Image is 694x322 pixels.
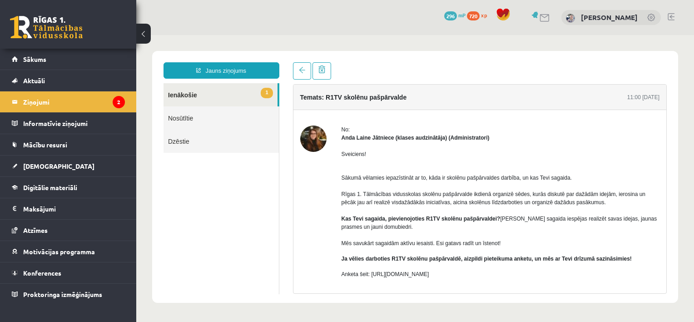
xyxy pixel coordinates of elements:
[12,156,125,176] a: [DEMOGRAPHIC_DATA]
[205,131,524,212] p: Sākumā vēlamies iepazīstināt ar to, kāda ir skolēnu pašpārvaldes darbība, un kas Tevi sagaida. Rī...
[124,53,136,63] span: 1
[444,11,457,20] span: 296
[23,162,94,170] span: [DEMOGRAPHIC_DATA]
[581,13,638,22] a: [PERSON_NAME]
[23,141,67,149] span: Mācību resursi
[12,220,125,241] a: Atzīmes
[205,181,364,187] strong: Kas Tevi sagaida, pievienojoties R1TV skolēnu pašpārvaldei?
[12,241,125,262] a: Motivācijas programma
[481,11,487,19] span: xp
[23,76,45,85] span: Aktuāli
[12,284,125,305] a: Proktoringa izmēģinājums
[467,11,480,20] span: 720
[12,113,125,134] a: Informatīvie ziņojumi
[491,58,523,66] div: 11:00 [DATE]
[12,198,125,219] a: Maksājumi
[12,134,125,155] a: Mācību resursi
[205,115,524,123] p: Sveiciens!
[444,11,466,19] a: 296 mP
[23,198,125,219] legend: Maksājumi
[23,226,48,234] span: Atzīmes
[12,262,125,283] a: Konferences
[467,11,491,19] a: 720 xp
[458,11,466,19] span: mP
[205,100,353,106] strong: Anda Laine Jātniece (klases audzinātāja) (Administratori)
[113,96,125,108] i: 2
[23,183,77,191] span: Digitālie materiāli
[12,49,125,70] a: Sākums
[566,14,575,23] img: Kristīne Vītola
[23,269,61,277] span: Konferences
[205,235,524,243] p: Anketa šeit: [URL][DOMAIN_NAME]
[23,91,125,112] legend: Ziņojumi
[205,91,524,99] div: No:
[23,55,46,63] span: Sākums
[23,113,125,134] legend: Informatīvie ziņojumi
[27,27,143,44] a: Jauns ziņojums
[27,71,143,95] a: Nosūtītie
[205,221,496,227] b: Ja vēlies darboties R1TV skolēnu pašpārvaldē, aizpildi pieteikuma anketu, un mēs ar Tevi drīzumā ...
[27,48,141,71] a: 1Ienākošie
[12,177,125,198] a: Digitālie materiāli
[23,290,102,298] span: Proktoringa izmēģinājums
[23,247,95,256] span: Motivācijas programma
[12,91,125,112] a: Ziņojumi2
[27,95,143,118] a: Dzēstie
[12,70,125,91] a: Aktuāli
[164,91,190,117] img: Anda Laine Jātniece (klases audzinātāja)
[10,16,83,39] a: Rīgas 1. Tālmācības vidusskola
[164,59,271,66] h4: Temats: R1TV skolēnu pašpārvalde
